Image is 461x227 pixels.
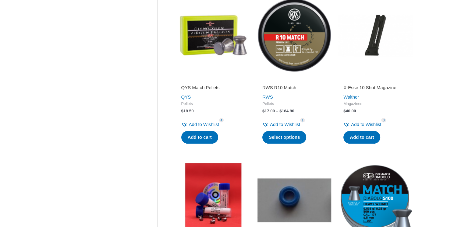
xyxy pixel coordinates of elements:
span: 1 [300,118,305,123]
span: $ [343,109,346,113]
a: Add to Wishlist [181,120,219,129]
bdi: 164.90 [279,109,294,113]
a: Select options for “RWS R10 Match” [262,131,307,144]
iframe: Customer reviews powered by Trustpilot [262,76,326,83]
a: QYS Match Pellets [181,85,245,93]
iframe: Customer reviews powered by Trustpilot [343,76,407,83]
span: $ [279,109,282,113]
span: Magazines [343,101,407,107]
h2: RWS R10 Match [262,85,326,91]
a: Add to Wishlist [262,120,300,129]
h2: QYS Match Pellets [181,85,245,91]
span: Add to Wishlist [270,122,300,127]
span: $ [262,109,265,113]
bdi: 40.00 [343,109,356,113]
span: Add to Wishlist [351,122,381,127]
a: Walther [343,94,359,100]
a: RWS [262,94,273,100]
h2: X-Esse 10 Shot Magazine [343,85,407,91]
a: QYS [181,94,191,100]
a: RWS R10 Match [262,85,326,93]
span: 4 [219,118,224,123]
span: Pellets [262,101,326,107]
span: Pellets [181,101,245,107]
a: Add to cart: “X-Esse 10 Shot Magazine” [343,131,380,144]
span: $ [181,109,184,113]
a: X-Esse 10 Shot Magazine [343,85,407,93]
bdi: 18.50 [181,109,194,113]
a: Add to cart: “QYS Match Pellets” [181,131,218,144]
span: 3 [381,118,386,123]
span: – [276,109,278,113]
span: Add to Wishlist [189,122,219,127]
bdi: 17.00 [262,109,275,113]
iframe: Customer reviews powered by Trustpilot [181,76,245,83]
a: Add to Wishlist [343,120,381,129]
